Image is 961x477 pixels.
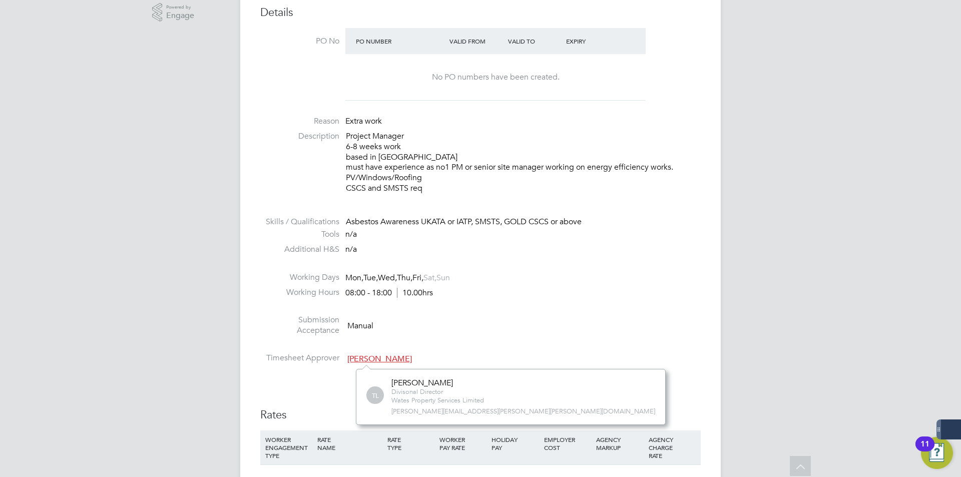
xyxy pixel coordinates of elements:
span: Powered by [166,3,194,12]
div: Asbestos Awareness UKATA or IATP, SMSTS, GOLD CSCS or above [346,217,701,227]
span: Extra work [345,116,382,126]
div: Valid To [506,32,564,50]
span: Sat, [423,273,436,283]
span: Manual [347,321,373,331]
span: TL [366,387,384,404]
label: Working Hours [260,287,339,298]
span: Wed, [378,273,397,283]
span: [PERSON_NAME][EMAIL_ADDRESS][PERSON_NAME][PERSON_NAME][DOMAIN_NAME] [391,407,655,416]
div: AGENCY CHARGE RATE [646,430,698,464]
div: WORKER PAY RATE [437,430,489,456]
div: Valid From [447,32,506,50]
span: Thu, [397,273,412,283]
span: Wates Property Services Limited [391,396,484,405]
div: WORKER ENGAGEMENT TYPE [263,430,315,464]
label: Description [260,131,339,142]
div: PO Number [353,32,447,50]
span: 10.00hrs [397,288,433,298]
div: EMPLOYER COST [542,430,594,456]
span: Mon, [345,273,363,283]
div: RATE NAME [315,430,384,456]
span: Divisonal Director [391,388,484,396]
div: No PO numbers have been created. [355,72,636,83]
label: Timesheet Approver [260,353,339,363]
span: Fri, [412,273,423,283]
a: Powered byEngage [152,3,195,22]
label: Additional H&S [260,244,339,255]
div: 08:00 - 18:00 [345,288,433,298]
label: PO No [260,36,339,47]
div: AGENCY MARKUP [594,430,646,456]
div: Expiry [564,32,622,50]
span: [PERSON_NAME] [347,354,412,364]
span: n/a [345,244,357,254]
div: 11 [920,444,929,457]
button: Open Resource Center, 11 new notifications [921,437,953,469]
label: Reason [260,116,339,127]
h3: Rates [260,408,701,422]
div: HOLIDAY PAY [489,430,541,456]
h3: Details [260,6,701,20]
label: Skills / Qualifications [260,217,339,227]
span: Engage [166,12,194,20]
label: Tools [260,229,339,240]
div: [PERSON_NAME] [391,378,484,388]
span: n/a [345,229,357,239]
label: Submission Acceptance [260,315,339,336]
span: Sun [436,273,450,283]
div: RATE TYPE [385,430,437,456]
p: Project Manager 6-8 weeks work based in [GEOGRAPHIC_DATA] must have experience as no1 PM or senio... [346,131,701,194]
label: Working Days [260,272,339,283]
span: Tue, [363,273,378,283]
